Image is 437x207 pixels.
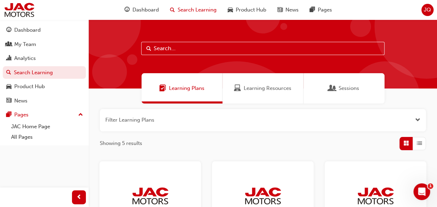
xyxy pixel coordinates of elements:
span: List [417,139,422,147]
span: Learning Plans [159,84,166,92]
span: Dashboard [132,6,159,14]
a: JAC Home Page [8,121,86,132]
button: Open the filter [415,116,420,124]
a: Learning PlansLearning Plans [141,73,222,103]
span: Search [146,45,151,53]
a: car-iconProduct Hub [222,3,272,17]
span: Learning Resources [234,84,241,92]
a: Learning ResourcesLearning Resources [222,73,304,103]
span: Sessions [339,84,359,92]
a: News [3,94,86,107]
span: guage-icon [6,27,11,33]
a: guage-iconDashboard [119,3,164,17]
img: jac-portal [131,186,169,205]
span: 1 [428,183,433,189]
a: Dashboard [3,24,86,37]
a: All Pages [8,132,86,143]
span: news-icon [277,6,283,14]
iframe: Intercom live chat [413,183,430,200]
span: pages-icon [6,112,11,118]
span: Showing 5 results [100,139,142,147]
span: car-icon [6,84,11,90]
span: Search Learning [178,6,217,14]
img: jac-portal [3,2,35,18]
span: search-icon [170,6,175,14]
span: Product Hub [236,6,266,14]
a: Product Hub [3,80,86,93]
span: people-icon [6,41,11,48]
span: search-icon [6,70,11,76]
a: Search Learning [3,66,86,79]
span: Learning Plans [169,84,204,92]
div: Pages [14,111,29,119]
div: Dashboard [14,26,41,34]
a: pages-iconPages [304,3,338,17]
div: My Team [14,40,36,48]
img: jac-portal [356,186,395,205]
span: pages-icon [310,6,315,14]
span: prev-icon [76,193,82,202]
div: News [14,97,27,105]
span: news-icon [6,98,11,104]
a: search-iconSearch Learning [164,3,222,17]
img: jac-portal [244,186,282,205]
a: Analytics [3,52,86,65]
span: Grid [404,139,409,147]
span: JQ [424,6,431,14]
span: Sessions [329,84,336,92]
button: Pages [3,108,86,121]
a: SessionsSessions [304,73,385,103]
button: JQ [421,4,434,16]
span: News [285,6,299,14]
span: up-icon [78,110,83,120]
button: DashboardMy TeamAnalyticsSearch LearningProduct HubNews [3,22,86,108]
a: My Team [3,38,86,51]
span: guage-icon [124,6,130,14]
input: Search... [141,42,385,55]
span: Pages [318,6,332,14]
span: car-icon [228,6,233,14]
div: Product Hub [14,83,45,91]
span: chart-icon [6,55,11,62]
a: news-iconNews [272,3,304,17]
div: Analytics [14,54,36,62]
span: Learning Resources [244,84,291,92]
